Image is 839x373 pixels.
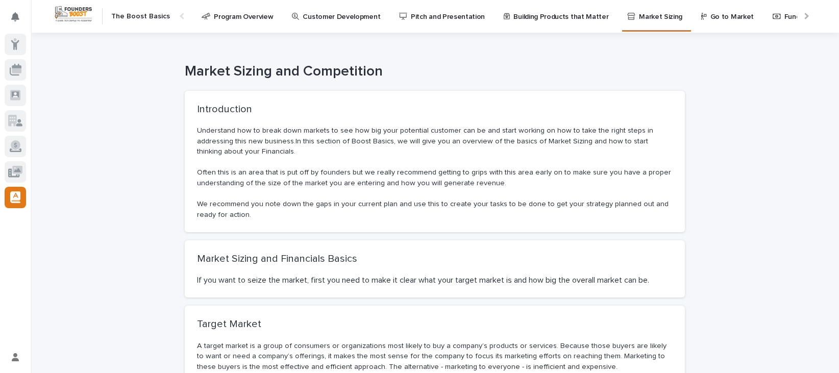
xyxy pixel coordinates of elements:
button: Notifications [5,6,26,28]
img: Workspace Logo [54,5,93,23]
h1: Introduction [197,103,673,115]
p: Often this is an area that is put off by founders but we really recommend getting to grips with t... [197,167,673,188]
p: A target market is a group of consumers or organizations most likely to buy a company’s products ... [197,341,673,372]
h1: Market Sizing and Financials Basics [197,253,673,265]
h1: Target Market [197,318,673,330]
h1: Market Sizing and Competition [185,63,685,81]
span: Understand how to break down markets to see how big your potential customer can be and start work... [197,127,655,145]
span: If you want to seize the market, first you need to make it clear what your target market is and h... [197,276,649,284]
div: Notifications [13,12,26,29]
p: In this section of Boost Basics, we will give you an overview of the basics of Market Sizing and ... [197,126,673,157]
h2: The Boost Basics [111,12,170,21]
p: We recommend you note down the gaps in your current plan and use this to create your tasks to be ... [197,199,673,220]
